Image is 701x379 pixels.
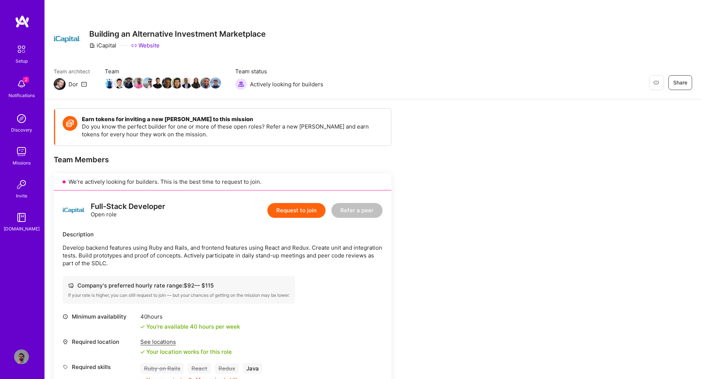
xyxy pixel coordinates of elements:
[210,77,221,89] img: Team Member Avatar
[105,67,220,75] span: Team
[14,41,29,57] img: setup
[63,363,137,371] div: Required skills
[171,77,183,89] img: Team Member Avatar
[123,77,134,89] img: Team Member Avatar
[182,77,191,89] a: Team Member Avatar
[14,210,29,225] img: guide book
[668,75,692,90] button: Share
[201,77,211,89] a: Team Member Avatar
[267,203,326,218] button: Request to join
[105,77,114,89] a: Team Member Avatar
[191,77,201,89] a: Team Member Avatar
[163,77,172,89] a: Team Member Avatar
[140,313,240,320] div: 40 hours
[63,244,383,267] p: Develop backend features using Ruby and Rails, and frontend features using React and Redux. Creat...
[14,177,29,192] img: Invite
[14,144,29,159] img: teamwork
[331,203,383,218] button: Refer a peer
[14,349,29,364] img: User Avatar
[63,199,85,222] img: logo
[211,77,220,89] a: Team Member Avatar
[673,79,687,86] span: Share
[14,77,29,92] img: bell
[54,155,391,164] div: Team Members
[13,159,31,167] div: Missions
[188,363,211,374] div: React
[68,283,74,288] i: icon Cash
[215,363,239,374] div: Redux
[153,77,163,89] a: Team Member Avatar
[63,116,77,131] img: Token icon
[54,67,90,75] span: Team architect
[16,192,27,200] div: Invite
[140,325,145,329] i: icon Check
[63,314,68,319] i: icon Clock
[162,77,173,89] img: Team Member Avatar
[89,29,266,39] h3: Building an Alternative Investment Marketplace
[54,78,66,90] img: Team Architect
[63,313,137,320] div: Minimum availability
[54,173,391,190] div: We’re actively looking for builders. This is the best time to request to join.
[181,77,192,89] img: Team Member Avatar
[114,77,124,89] a: Team Member Avatar
[81,81,87,87] i: icon Mail
[140,363,184,374] div: Ruby on Rails
[124,77,134,89] a: Team Member Avatar
[133,77,144,89] img: Team Member Avatar
[131,41,160,49] a: Website
[4,225,40,233] div: [DOMAIN_NAME]
[82,116,384,123] h4: Earn tokens for inviting a new [PERSON_NAME] to this mission
[114,77,125,89] img: Team Member Avatar
[91,203,165,218] div: Open role
[12,349,31,364] a: User Avatar
[89,43,95,49] i: icon CompanyGray
[63,339,68,345] i: icon Location
[89,41,116,49] div: iCapital
[63,230,383,238] div: Description
[191,77,202,89] img: Team Member Avatar
[68,282,290,289] div: Company's preferred hourly rate range: $ 92 — $ 115
[143,77,154,89] img: Team Member Avatar
[140,338,232,346] div: See locations
[152,77,163,89] img: Team Member Avatar
[63,338,137,346] div: Required location
[143,77,153,89] a: Team Member Avatar
[104,77,115,89] img: Team Member Avatar
[140,323,240,330] div: You're available 40 hours per week
[16,57,28,65] div: Setup
[243,363,263,374] div: Java
[14,111,29,126] img: discovery
[63,364,68,370] i: icon Tag
[15,15,30,28] img: logo
[69,80,78,88] div: Dor
[23,77,29,83] span: 2
[134,77,143,89] a: Team Member Avatar
[140,348,232,356] div: Your location works for this role
[82,123,384,138] p: Do you know the perfect builder for one or more of these open roles? Refer a new [PERSON_NAME] an...
[250,80,323,88] span: Actively looking for builders
[172,77,182,89] a: Team Member Avatar
[54,26,80,53] img: Company Logo
[653,80,659,86] i: icon EyeClosed
[68,292,290,298] div: If your rate is higher, you can still request to join — but your chances of getting on the missio...
[9,92,35,99] div: Notifications
[140,350,145,354] i: icon Check
[200,77,211,89] img: Team Member Avatar
[235,78,247,90] img: Actively looking for builders
[91,203,165,210] div: Full-Stack Developer
[11,126,32,134] div: Discovery
[235,67,323,75] span: Team status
